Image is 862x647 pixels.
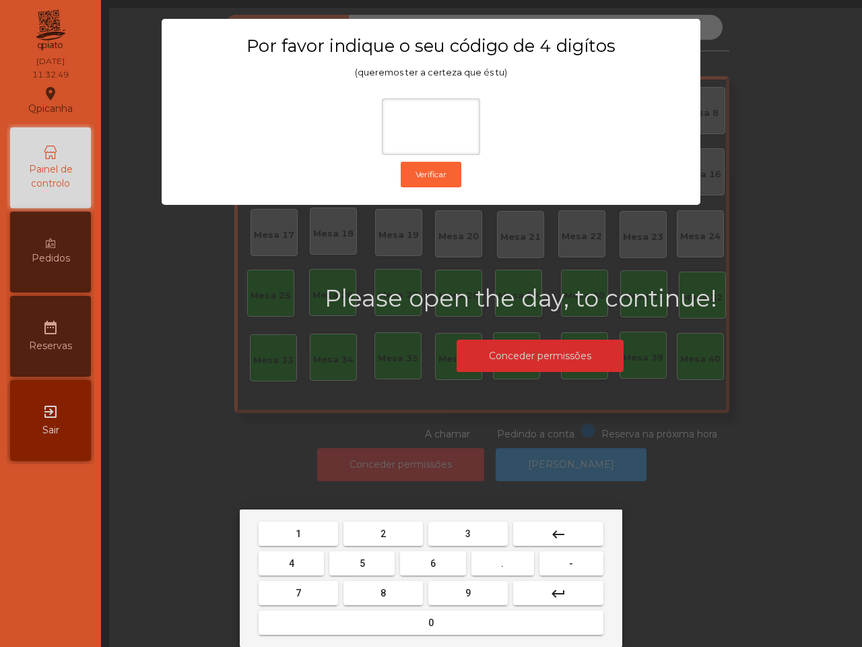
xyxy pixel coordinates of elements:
span: 8 [380,588,386,598]
mat-icon: keyboard_return [550,586,566,602]
span: 2 [380,528,386,539]
button: 2 [343,522,423,546]
button: 5 [329,551,395,576]
span: - [569,558,573,569]
button: 8 [343,581,423,605]
button: 1 [259,522,338,546]
button: . [471,551,534,576]
button: 4 [259,551,324,576]
span: 9 [465,588,471,598]
span: 0 [428,617,434,628]
button: - [539,551,603,576]
span: 1 [296,528,301,539]
span: 4 [289,558,294,569]
button: 0 [259,611,603,635]
button: 7 [259,581,338,605]
button: Verificar [401,162,461,187]
button: 3 [428,522,508,546]
span: . [501,558,504,569]
button: 6 [400,551,465,576]
span: 3 [465,528,471,539]
span: 7 [296,588,301,598]
span: 6 [430,558,436,569]
mat-icon: keyboard_backspace [550,526,566,543]
button: 9 [428,581,508,605]
span: 5 [360,558,365,569]
span: (queremos ter a certeza que és tu) [355,67,507,78]
h3: Por favor indique o seu código de 4 digítos [188,35,674,57]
